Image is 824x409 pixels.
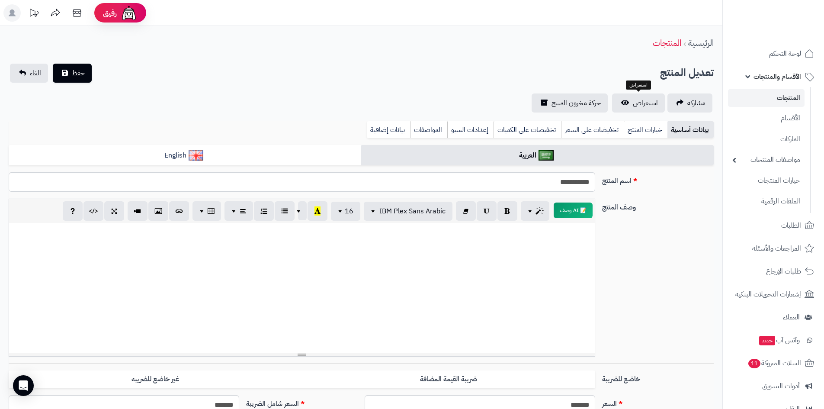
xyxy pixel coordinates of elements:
[667,93,712,113] a: مشاركه
[688,36,714,49] a: الرئيسية
[752,242,801,254] span: المراجعات والأسئلة
[783,311,800,323] span: العملاء
[103,8,117,18] span: رفيق
[53,64,92,83] button: حفظ
[728,307,819,328] a: العملاء
[728,171,805,190] a: خيارات المنتجات
[23,4,45,24] a: تحديثات المنصة
[13,375,34,396] div: Open Intercom Messenger
[624,121,667,138] a: خيارات المنتج
[728,151,805,169] a: مواصفات المنتجات
[728,89,805,107] a: المنتجات
[766,265,801,277] span: طلبات الإرجاع
[762,380,800,392] span: أدوات التسويق
[758,334,800,346] span: وآتس آب
[769,48,801,60] span: لوحة التحكم
[539,150,554,161] img: العربية
[667,121,714,138] a: بيانات أساسية
[361,145,714,166] a: العربية
[735,288,801,300] span: إشعارات التحويلات البنكية
[120,4,138,22] img: ai-face.png
[728,109,805,128] a: الأقسام
[302,370,595,388] label: ضريبة القيمة المضافة
[599,370,717,384] label: خاضع للضريبة
[243,395,361,409] label: السعر شامل الضريبة
[331,202,360,221] button: 16
[728,330,819,351] a: وآتس آبجديد
[10,64,48,83] a: الغاء
[753,71,801,83] span: الأقسام والمنتجات
[781,219,801,232] span: الطلبات
[447,121,494,138] a: إعدادات السيو
[612,93,665,113] a: استعراض
[728,353,819,374] a: السلات المتروكة11
[494,121,561,138] a: تخفيضات على الكميات
[653,36,681,49] a: المنتجات
[728,215,819,236] a: الطلبات
[410,121,447,138] a: المواصفات
[30,68,41,78] span: الغاء
[367,121,410,138] a: بيانات إضافية
[72,68,85,78] span: حفظ
[379,206,446,216] span: IBM Plex Sans Arabic
[345,206,353,216] span: 16
[728,284,819,305] a: إشعارات التحويلات البنكية
[551,98,601,108] span: حركة مخزون المنتج
[599,395,717,409] label: السعر
[554,203,593,218] button: 📝 AI وصف
[728,261,819,282] a: طلبات الإرجاع
[728,43,819,64] a: لوحة التحكم
[626,81,651,90] div: استعراض
[728,238,819,259] a: المراجعات والأسئلة
[599,172,717,186] label: اسم المنتج
[532,93,608,113] a: حركة مخزون المنتج
[728,192,805,211] a: الملفات الرقمية
[660,64,714,82] h2: تعديل المنتج
[728,130,805,148] a: الماركات
[599,199,717,213] label: وصف المنتج
[747,357,801,369] span: السلات المتروكة
[9,370,302,388] label: غير خاضع للضريبه
[687,98,705,108] span: مشاركه
[364,202,452,221] button: IBM Plex Sans Arabic
[759,336,775,345] span: جديد
[728,376,819,396] a: أدوات التسويق
[748,359,760,368] span: 11
[561,121,624,138] a: تخفيضات على السعر
[633,98,658,108] span: استعراض
[189,150,204,161] img: English
[9,145,361,166] a: English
